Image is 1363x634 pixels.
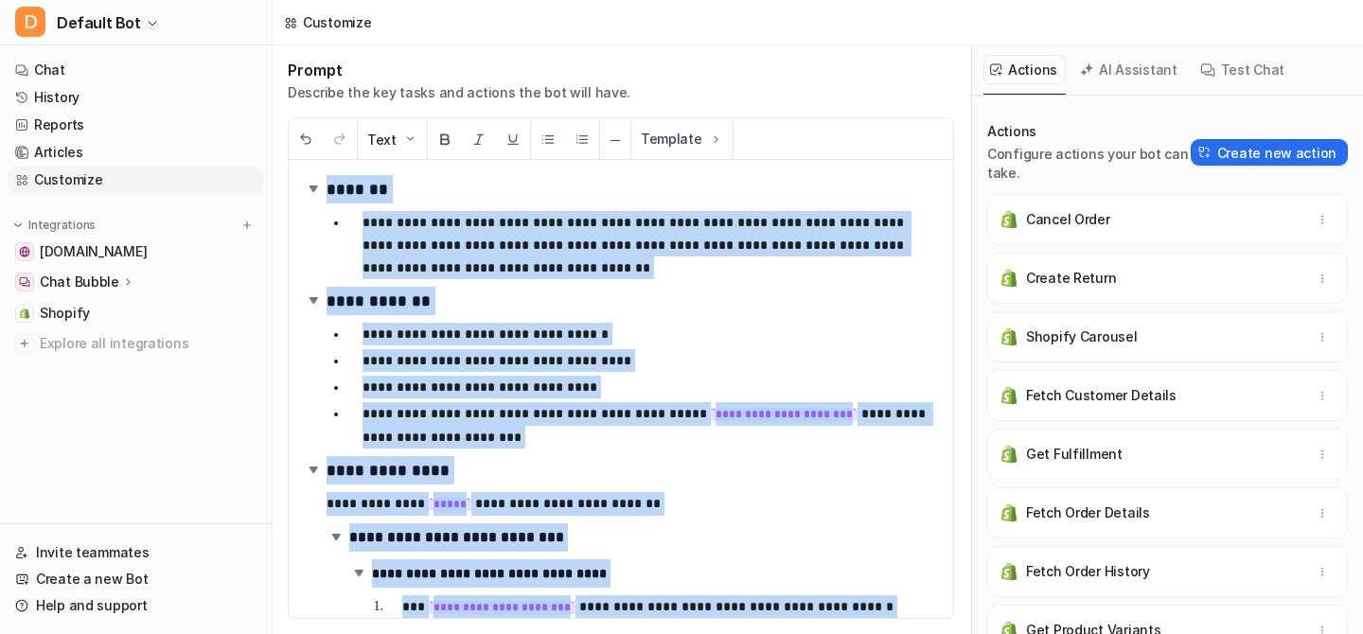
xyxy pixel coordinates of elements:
img: Dropdown Down Arrow [402,132,417,147]
button: Bold [428,119,462,160]
img: Cancel Order icon [1000,210,1018,229]
button: Create new action [1191,139,1348,166]
img: explore all integrations [15,334,34,353]
button: Redo [323,119,357,160]
img: menu_add.svg [240,219,254,232]
button: Integrations [8,216,101,235]
button: Italic [462,119,496,160]
span: Explore all integrations [40,328,257,359]
button: ─ [600,119,630,160]
img: Shopify Carousel icon [1000,327,1018,346]
p: Chat Bubble [40,273,119,291]
p: Fetch Order Details [1026,503,1150,522]
a: Help and support [8,592,264,619]
button: Undo [289,119,323,160]
img: Italic [471,132,487,147]
button: Ordered List [565,119,599,160]
img: www.antoinetteferwerda.com.au [19,246,30,257]
a: Chat [8,57,264,83]
img: Shopify [19,308,30,319]
button: Unordered List [531,119,565,160]
p: Get Fulfillment [1026,445,1123,464]
span: D [15,7,45,37]
p: Create Return [1026,269,1116,288]
p: Fetch Order History [1026,562,1150,581]
a: Articles [8,139,264,166]
div: Customize [303,12,371,32]
img: Template [708,132,723,147]
a: Create a new Bot [8,566,264,592]
span: Default Bot [57,9,141,36]
img: Ordered List [575,132,590,147]
button: Actions [983,55,1066,84]
img: expand-arrow.svg [327,527,345,546]
img: Unordered List [540,132,556,147]
p: Actions [987,122,1191,141]
p: Cancel Order [1026,210,1110,229]
img: Undo [298,132,313,147]
a: www.antoinetteferwerda.com.au[DOMAIN_NAME] [8,238,264,265]
img: expand-arrow.svg [349,563,368,582]
p: Configure actions your bot can take. [987,145,1191,183]
img: expand-arrow.svg [304,291,323,309]
img: Chat Bubble [19,276,30,288]
p: Integrations [28,218,96,233]
img: Get Fulfillment icon [1000,445,1018,464]
a: Invite teammates [8,539,264,566]
span: Shopify [40,304,90,323]
p: Shopify Carousel [1026,327,1138,346]
h1: Prompt [288,61,630,79]
a: History [8,84,264,111]
button: Underline [496,119,530,160]
button: Template [631,118,733,159]
img: expand menu [11,219,25,232]
img: expand-arrow.svg [304,460,323,479]
p: Describe the key tasks and actions the bot will have. [288,83,630,102]
span: [DOMAIN_NAME] [40,242,147,261]
img: Redo [332,132,347,147]
a: Reports [8,112,264,138]
img: Fetch Order Details icon [1000,503,1018,522]
a: ShopifyShopify [8,300,264,326]
img: Bold [437,132,452,147]
img: Fetch Order History icon [1000,562,1018,581]
img: Create action [1198,146,1212,159]
a: Customize [8,167,264,193]
a: Explore all integrations [8,330,264,357]
img: Underline [505,132,521,147]
button: Text [358,119,427,160]
button: AI Assistant [1073,55,1186,84]
img: Fetch Customer Details icon [1000,386,1018,405]
button: Test Chat [1194,55,1293,84]
img: Create Return icon [1000,269,1018,288]
p: Fetch Customer Details [1026,386,1177,405]
img: expand-arrow.svg [304,179,323,198]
